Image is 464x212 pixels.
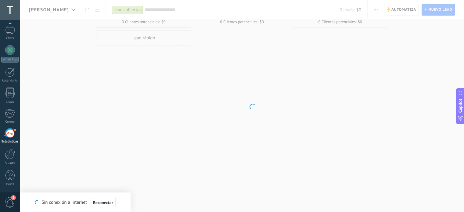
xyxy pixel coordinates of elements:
div: Ajustes [1,161,19,165]
div: Ayuda [1,182,19,186]
span: 2 [11,195,16,200]
div: Estadísticas [1,140,19,144]
div: Calendario [1,79,19,83]
button: Reconectar [91,198,116,207]
div: Correo [1,120,19,124]
div: Listas [1,100,19,104]
div: Sin conexión a Internet [35,197,115,207]
span: Reconectar [93,200,113,205]
span: Copilot [457,99,463,113]
div: Chats [1,36,19,40]
div: WhatsApp [1,57,19,63]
